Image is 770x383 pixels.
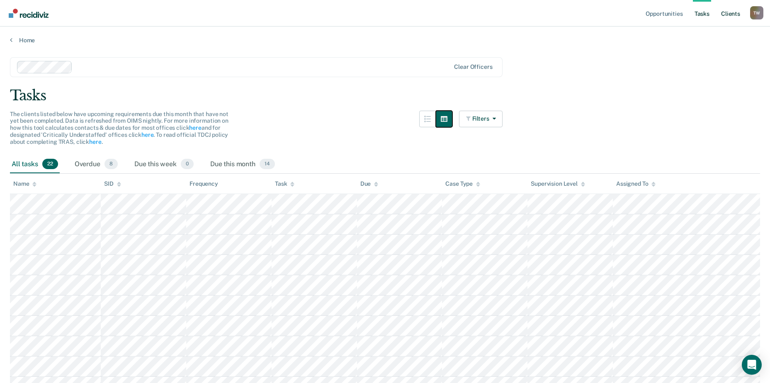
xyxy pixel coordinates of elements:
div: Clear officers [454,63,492,70]
div: Due this month14 [209,155,277,174]
div: T W [750,6,763,19]
a: here [141,131,153,138]
a: here [89,138,101,145]
span: The clients listed below have upcoming requirements due this month that have not yet been complet... [10,111,228,145]
div: Due [360,180,379,187]
div: Due this week0 [133,155,195,174]
div: Tasks [10,87,760,104]
span: 0 [181,159,194,170]
a: here [189,124,201,131]
a: Home [10,36,760,44]
div: Open Intercom Messenger [742,355,762,375]
div: Name [13,180,36,187]
span: 14 [260,159,275,170]
button: Profile dropdown button [750,6,763,19]
div: Task [275,180,294,187]
div: Assigned To [616,180,656,187]
div: Supervision Level [531,180,585,187]
span: 22 [42,159,58,170]
div: All tasks22 [10,155,60,174]
div: Overdue8 [73,155,119,174]
div: Frequency [189,180,218,187]
img: Recidiviz [9,9,49,18]
div: Case Type [445,180,480,187]
button: Filters [459,111,503,127]
span: 8 [104,159,118,170]
div: SID [104,180,121,187]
